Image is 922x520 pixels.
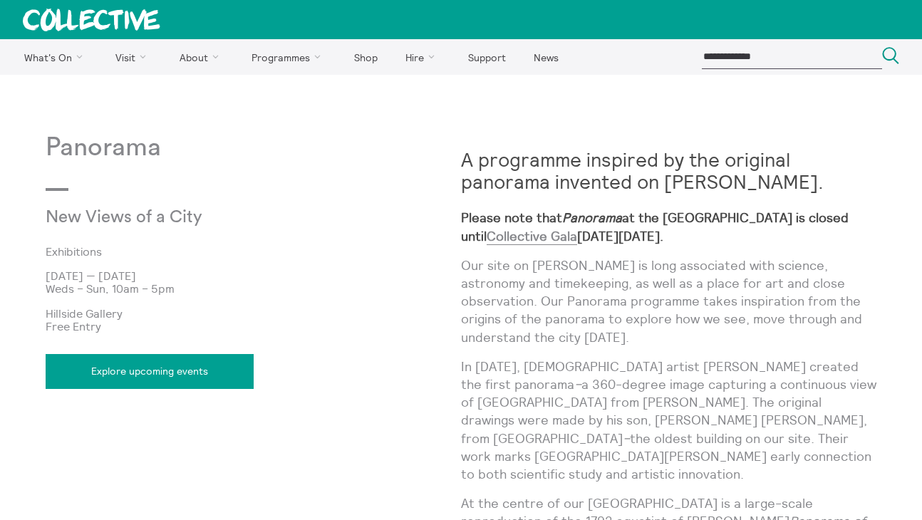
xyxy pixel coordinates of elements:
p: Panorama [46,133,461,162]
a: Hire [393,39,453,75]
p: In [DATE], [DEMOGRAPHIC_DATA] artist [PERSON_NAME] created the first panorama a 360-degree image ... [461,358,876,483]
strong: Please note that at the [GEOGRAPHIC_DATA] is closed until [DATE][DATE]. [461,209,849,244]
a: Shop [341,39,390,75]
a: Exhibitions [46,245,438,258]
a: Programmes [239,39,339,75]
a: About [167,39,237,75]
a: What's On [11,39,100,75]
a: Explore upcoming events [46,354,254,388]
a: Collective Gala [487,228,577,245]
em: – [574,376,581,392]
a: Support [455,39,518,75]
p: Free Entry [46,320,461,333]
p: New Views of a City [46,208,323,228]
p: Our site on [PERSON_NAME] is long associated with science, astronomy and timekeeping, as well as ... [461,256,876,346]
a: News [521,39,571,75]
em: Panorama [562,209,622,226]
p: Weds – Sun, 10am – 5pm [46,282,461,295]
em: – [623,430,630,447]
p: Hillside Gallery [46,307,461,320]
p: [DATE] — [DATE] [46,269,461,282]
a: Visit [103,39,165,75]
strong: A programme inspired by the original panorama invented on [PERSON_NAME]. [461,147,824,194]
